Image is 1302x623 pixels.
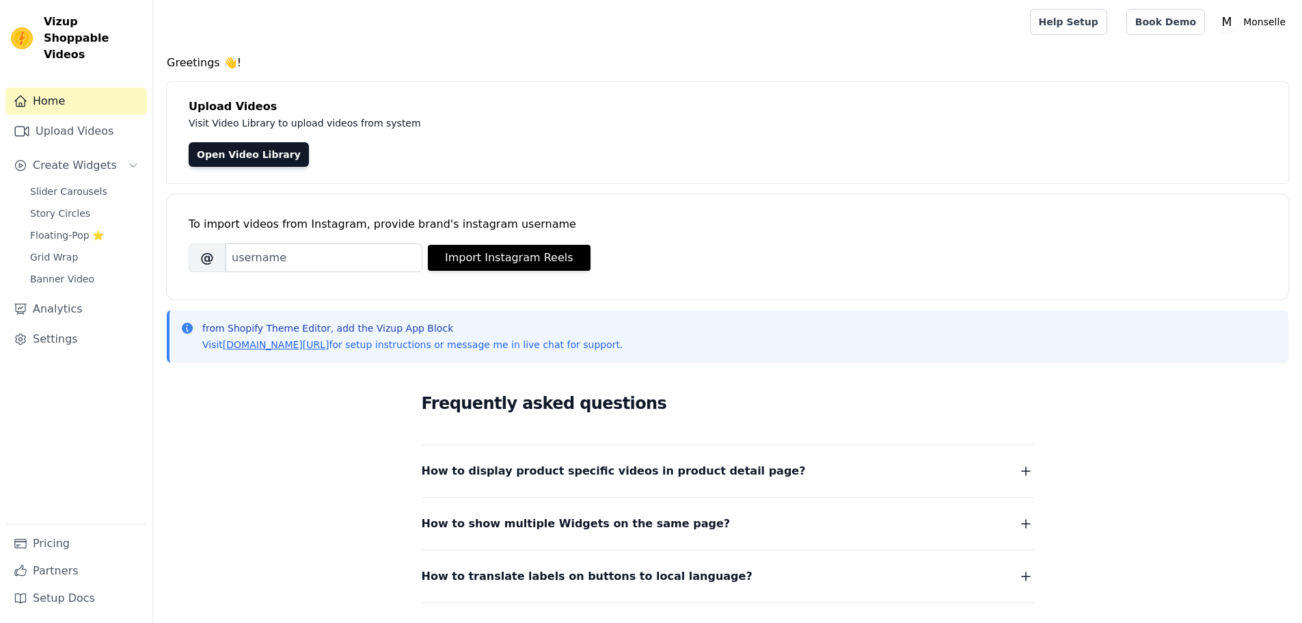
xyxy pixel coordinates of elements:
[189,243,226,272] span: @
[422,514,1034,533] button: How to show multiple Widgets on the same page?
[5,530,147,557] a: Pricing
[22,226,147,245] a: Floating-Pop ⭐
[223,339,329,350] a: [DOMAIN_NAME][URL]
[428,245,591,271] button: Import Instagram Reels
[33,157,117,174] span: Create Widgets
[22,248,147,267] a: Grid Wrap
[1238,10,1291,34] p: Monselle
[5,88,147,115] a: Home
[30,250,78,264] span: Grid Wrap
[5,585,147,612] a: Setup Docs
[1222,15,1232,29] text: M
[422,567,752,586] span: How to translate labels on buttons to local language?
[5,557,147,585] a: Partners
[22,204,147,223] a: Story Circles
[189,98,1266,115] h4: Upload Videos
[422,462,806,481] span: How to display product specific videos in product detail page?
[30,228,104,242] span: Floating-Pop ⭐
[1030,9,1107,35] a: Help Setup
[189,142,309,167] a: Open Video Library
[22,182,147,201] a: Slider Carousels
[44,14,141,63] span: Vizup Shoppable Videos
[30,185,107,198] span: Slider Carousels
[30,272,94,286] span: Banner Video
[5,326,147,353] a: Settings
[189,115,801,131] p: Visit Video Library to upload videos from system
[422,567,1034,586] button: How to translate labels on buttons to local language?
[226,243,422,272] input: username
[422,462,1034,481] button: How to display product specific videos in product detail page?
[30,207,90,220] span: Story Circles
[202,338,623,352] p: Visit for setup instructions or message me in live chat for support.
[1126,9,1205,35] a: Book Demo
[422,514,731,533] span: How to show multiple Widgets on the same page?
[11,27,33,49] img: Vizup
[5,295,147,323] a: Analytics
[5,118,147,145] a: Upload Videos
[5,152,147,179] button: Create Widgets
[1216,10,1291,34] button: M Monselle
[167,55,1288,71] h4: Greetings 👋!
[22,269,147,289] a: Banner Video
[422,390,1034,417] h2: Frequently asked questions
[202,321,623,335] p: from Shopify Theme Editor, add the Vizup App Block
[189,216,1266,233] div: To import videos from Instagram, provide brand's instagram username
